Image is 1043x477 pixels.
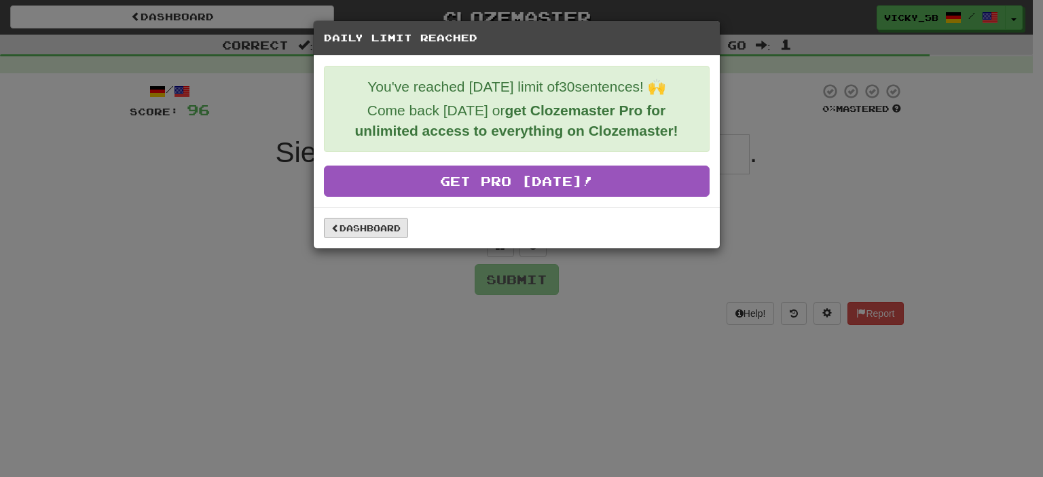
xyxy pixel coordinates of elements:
p: Come back [DATE] or [335,100,699,141]
a: Get Pro [DATE]! [324,166,710,197]
h5: Daily Limit Reached [324,31,710,45]
p: You've reached [DATE] limit of 30 sentences! 🙌 [335,77,699,97]
a: Dashboard [324,218,408,238]
strong: get Clozemaster Pro for unlimited access to everything on Clozemaster! [354,102,678,138]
